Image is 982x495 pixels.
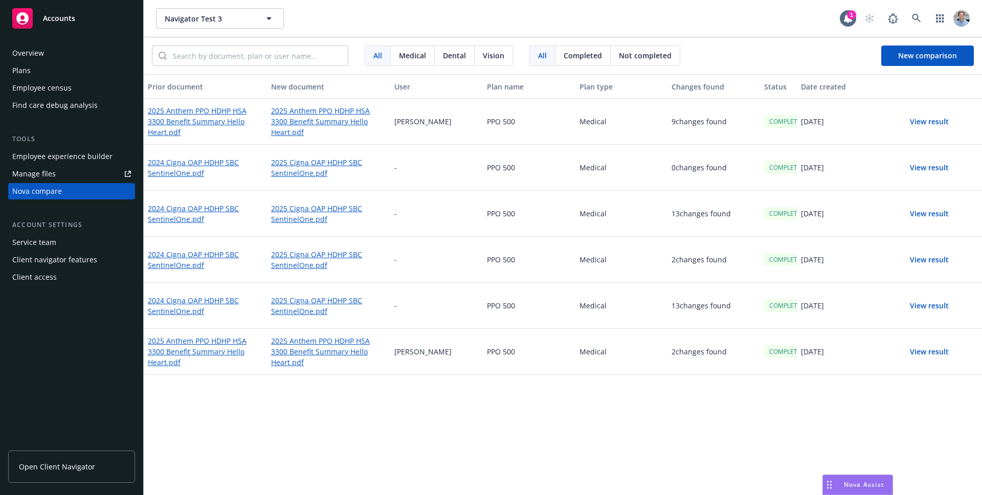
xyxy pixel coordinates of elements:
[575,283,668,329] div: Medical
[797,74,889,99] button: Date created
[12,62,31,79] div: Plans
[12,45,44,61] div: Overview
[672,254,727,265] p: 2 changes found
[672,208,731,219] p: 13 changes found
[8,134,135,144] div: Tools
[148,203,263,224] a: 2024 Cigna OAP HDHP SBC SentinelOne.pdf
[12,148,113,165] div: Employee experience builder
[8,252,135,268] a: Client navigator features
[8,80,135,96] a: Employee census
[483,74,575,99] button: Plan name
[483,145,575,191] div: PPO 500
[148,81,263,92] div: Prior document
[894,157,965,178] button: View result
[564,50,602,61] span: Completed
[156,8,284,29] button: Navigator Test 3
[144,74,267,99] button: Prior document
[483,191,575,237] div: PPO 500
[801,116,824,127] p: [DATE]
[822,475,893,495] button: Nova Assist
[764,161,811,174] div: COMPLETED
[8,62,135,79] a: Plans
[12,97,98,114] div: Find care debug analysis
[483,50,504,61] span: Vision
[801,208,824,219] p: [DATE]
[575,237,668,283] div: Medical
[575,191,668,237] div: Medical
[271,203,386,224] a: 2025 Cigna OAP HDHP SBC SentinelOne.pdf
[271,335,386,368] a: 2025 Anthem PPO HDHP HSA 3300 Benefit Summary Hello Heart.pdf
[801,346,824,357] p: [DATE]
[12,183,62,199] div: Nova compare
[148,157,263,178] a: 2024 Cigna OAP HDHP SBC SentinelOne.pdf
[373,50,382,61] span: All
[271,295,386,317] a: 2025 Cigna OAP HDHP SBC SentinelOne.pdf
[483,329,575,375] div: PPO 500
[764,345,811,358] div: COMPLETED
[483,283,575,329] div: PPO 500
[883,8,903,29] a: Report a Bug
[390,74,483,99] button: User
[483,99,575,145] div: PPO 500
[906,8,927,29] a: Search
[672,116,727,127] p: 9 changes found
[19,461,95,472] span: Open Client Navigator
[8,148,135,165] a: Employee experience builder
[165,13,253,24] span: Navigator Test 3
[764,115,811,128] div: COMPLETED
[667,74,760,99] button: Changes found
[801,81,885,92] div: Date created
[394,254,397,265] p: -
[894,250,965,270] button: View result
[764,253,811,266] div: COMPLETED
[12,80,72,96] div: Employee census
[8,45,135,61] a: Overview
[487,81,571,92] div: Plan name
[8,269,135,285] a: Client access
[12,166,56,182] div: Manage files
[859,8,880,29] a: Start snowing
[764,207,811,220] div: COMPLETED
[672,162,727,173] p: 0 changes found
[148,105,263,138] a: 2025 Anthem PPO HDHP HSA 3300 Benefit Summary Hello Heart.pdf
[8,4,135,33] a: Accounts
[575,145,668,191] div: Medical
[148,249,263,271] a: 2024 Cigna OAP HDHP SBC SentinelOne.pdf
[394,162,397,173] p: -
[575,99,668,145] div: Medical
[8,234,135,251] a: Service team
[894,342,965,362] button: View result
[881,46,974,66] button: New comparison
[801,162,824,173] p: [DATE]
[823,475,836,494] div: Drag to move
[575,74,668,99] button: Plan type
[12,234,56,251] div: Service team
[483,237,575,283] div: PPO 500
[672,300,731,311] p: 13 changes found
[619,50,672,61] span: Not completed
[8,97,135,114] a: Find care debug analysis
[394,300,397,311] p: -
[8,166,135,182] a: Manage files
[148,335,263,368] a: 2025 Anthem PPO HDHP HSA 3300 Benefit Summary Hello Heart.pdf
[267,74,390,99] button: New document
[8,220,135,230] div: Account settings
[12,269,57,285] div: Client access
[801,300,824,311] p: [DATE]
[443,50,466,61] span: Dental
[12,252,97,268] div: Client navigator features
[898,51,957,60] span: New comparison
[271,81,386,92] div: New document
[579,81,664,92] div: Plan type
[672,346,727,357] p: 2 changes found
[148,295,263,317] a: 2024 Cigna OAP HDHP SBC SentinelOne.pdf
[930,8,950,29] a: Switch app
[394,81,479,92] div: User
[271,105,386,138] a: 2025 Anthem PPO HDHP HSA 3300 Benefit Summary Hello Heart.pdf
[394,208,397,219] p: -
[760,74,797,99] button: Status
[894,111,965,132] button: View result
[399,50,426,61] span: Medical
[271,157,386,178] a: 2025 Cigna OAP HDHP SBC SentinelOne.pdf
[271,249,386,271] a: 2025 Cigna OAP HDHP SBC SentinelOne.pdf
